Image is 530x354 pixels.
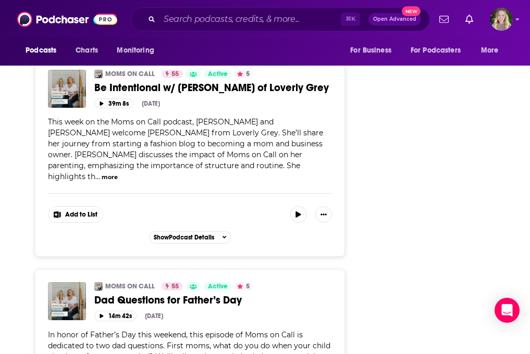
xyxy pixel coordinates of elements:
input: Search podcasts, credits, & more... [159,11,341,28]
button: 14m 42s [94,311,137,321]
img: Podchaser - Follow, Share and Rate Podcasts [17,9,117,29]
span: This week on the Moms on Call podcast, [PERSON_NAME] and [PERSON_NAME] welcome [PERSON_NAME] from... [48,117,323,181]
a: Be Intentional w/ [PERSON_NAME] of Loverly Grey [94,81,332,94]
span: New [402,6,421,16]
span: Open Advanced [373,17,416,22]
span: Podcasts [26,43,56,58]
button: open menu [18,41,70,60]
button: open menu [474,41,512,60]
span: Show Podcast Details [154,234,214,241]
button: open menu [343,41,404,60]
div: Open Intercom Messenger [495,298,520,323]
img: MOMS ON CALL [94,282,103,290]
button: ShowPodcast Details [149,231,231,244]
a: Charts [69,41,104,60]
a: MOMS ON CALL [105,282,155,290]
img: User Profile [490,8,513,31]
button: 5 [234,70,253,78]
img: Dad Questions for Father’s Day [48,282,86,320]
button: 39m 8s [94,98,133,108]
div: [DATE] [142,100,160,107]
button: more [102,173,118,182]
span: Add to List [65,211,97,219]
button: Show More Button [48,207,103,222]
img: Be Intentional w/ Brittany of Loverly Grey [48,70,86,108]
span: Charts [76,43,98,58]
span: Active [208,69,228,80]
a: MOMS ON CALL [105,70,155,78]
span: 55 [171,282,179,292]
a: 55 [162,282,183,290]
span: For Business [350,43,391,58]
button: 5 [234,282,253,290]
span: For Podcasters [411,43,461,58]
button: Open AdvancedNew [368,13,421,26]
div: Search podcasts, credits, & more... [131,7,430,31]
div: [DATE] [145,312,163,320]
span: More [481,43,499,58]
span: Logged in as lauren19365 [490,8,513,31]
span: Monitoring [117,43,154,58]
a: Active [204,70,232,78]
button: open menu [109,41,167,60]
span: Dad Questions for Father’s Day [94,294,242,307]
span: Active [208,282,228,292]
button: Show profile menu [490,8,513,31]
span: ... [95,172,100,181]
span: Be Intentional w/ [PERSON_NAME] of Loverly Grey [94,81,329,94]
button: open menu [404,41,476,60]
a: Show notifications dropdown [435,10,453,28]
span: ⌘ K [341,12,360,26]
a: 55 [162,70,183,78]
a: Active [204,282,232,290]
span: 55 [171,69,179,80]
a: Show notifications dropdown [461,10,477,28]
img: MOMS ON CALL [94,70,103,78]
button: Show More Button [315,206,332,223]
a: Dad Questions for Father’s Day [94,294,332,307]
